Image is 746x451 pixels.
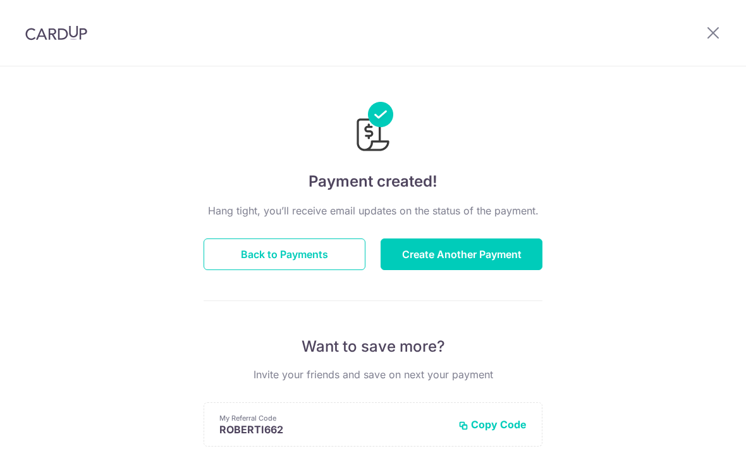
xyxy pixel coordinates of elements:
button: Create Another Payment [381,238,542,270]
p: Invite your friends and save on next your payment [204,367,542,382]
p: My Referral Code [219,413,448,423]
p: ROBERTI662 [219,423,448,436]
p: Want to save more? [204,337,542,357]
button: Back to Payments [204,238,365,270]
p: Hang tight, you’ll receive email updates on the status of the payment. [204,203,542,218]
img: CardUp [25,25,87,40]
button: Copy Code [458,418,527,431]
img: Payments [353,102,393,155]
h4: Payment created! [204,170,542,193]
